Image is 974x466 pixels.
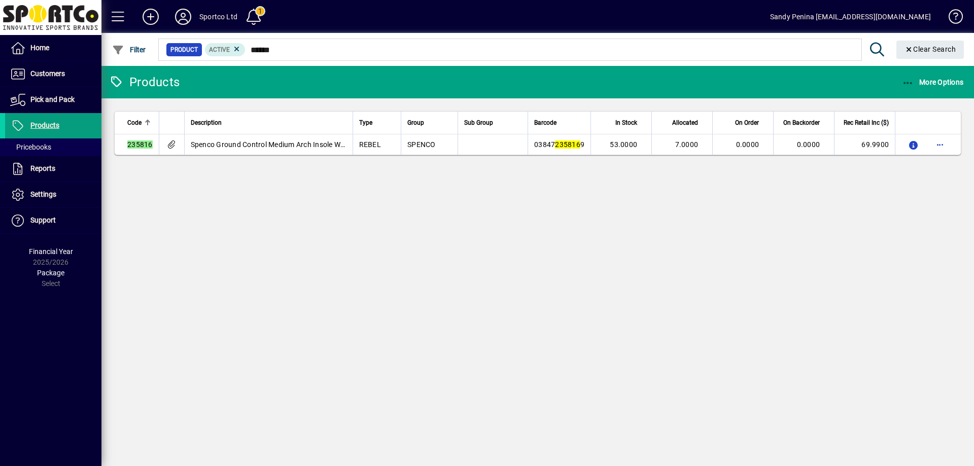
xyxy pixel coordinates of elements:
span: 0.0000 [797,140,820,149]
button: Add [134,8,167,26]
span: Pricebooks [10,143,51,151]
span: On Order [735,117,759,128]
span: Settings [30,190,56,198]
div: Code [127,117,153,128]
span: Barcode [534,117,556,128]
span: Product [170,45,198,55]
button: Clear [896,41,964,59]
span: Package [37,269,64,277]
span: Rec Retail Inc ($) [844,117,889,128]
div: On Backorder [780,117,829,128]
button: Profile [167,8,199,26]
a: Support [5,208,101,233]
a: Pricebooks [5,138,101,156]
em: 235816 [127,140,153,149]
span: In Stock [615,117,637,128]
span: Products [30,121,59,129]
span: Group [407,117,424,128]
span: 03847 9 [534,140,584,149]
span: 0.0000 [736,140,759,149]
div: Sandy Penina [EMAIL_ADDRESS][DOMAIN_NAME] [770,9,931,25]
span: Reports [30,164,55,172]
span: On Backorder [783,117,820,128]
div: Type [359,117,395,128]
div: Sportco Ltd [199,9,237,25]
button: More options [932,136,948,153]
td: 69.9900 [834,134,895,155]
span: Code [127,117,142,128]
span: 53.0000 [610,140,637,149]
span: Customers [30,69,65,78]
mat-chip: Activation Status: Active [205,43,246,56]
span: Pick and Pack [30,95,75,103]
span: Home [30,44,49,52]
a: Settings [5,182,101,207]
a: Home [5,35,101,61]
div: On Order [719,117,768,128]
div: Sub Group [464,117,521,128]
span: Support [30,216,56,224]
span: Spenco Ground Control Medium Arch Insole W11-12 M10-11 US r [191,140,401,149]
div: Description [191,117,346,128]
span: SPENCO [407,140,436,149]
div: Group [407,117,451,128]
button: More Options [899,73,966,91]
span: Type [359,117,372,128]
span: Financial Year [29,247,73,256]
a: Customers [5,61,101,87]
span: Allocated [672,117,698,128]
span: Clear Search [905,45,956,53]
button: Filter [110,41,149,59]
div: Products [109,74,180,90]
span: Sub Group [464,117,493,128]
span: Description [191,117,222,128]
span: Filter [112,46,146,54]
div: In Stock [597,117,646,128]
em: 235816 [555,140,580,149]
div: Barcode [534,117,584,128]
a: Knowledge Base [941,2,961,35]
div: Allocated [658,117,707,128]
span: 7.0000 [675,140,699,149]
a: Reports [5,156,101,182]
span: Active [209,46,230,53]
a: Pick and Pack [5,87,101,113]
span: More Options [902,78,964,86]
span: REBEL [359,140,381,149]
